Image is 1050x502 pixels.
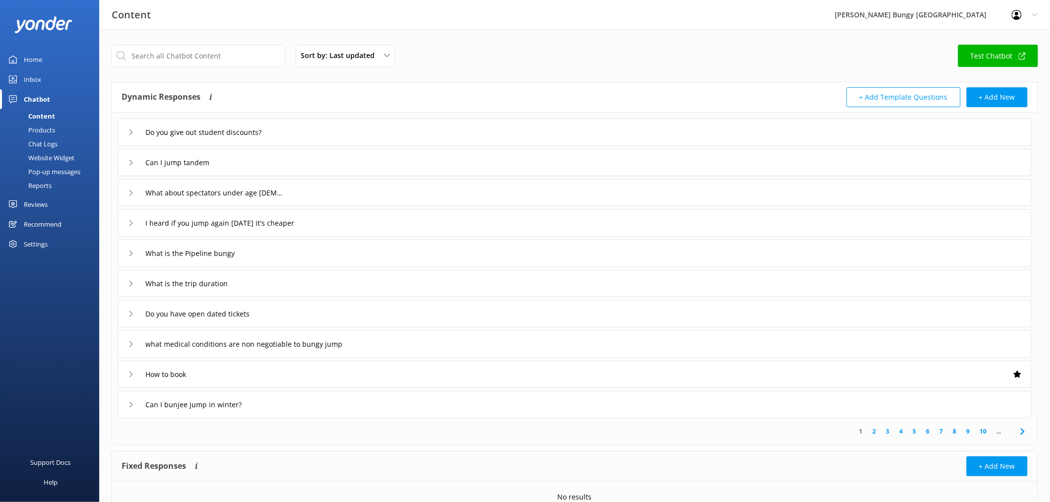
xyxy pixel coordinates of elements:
[868,427,881,436] a: 2
[881,427,895,436] a: 3
[6,137,58,151] div: Chat Logs
[31,452,71,472] div: Support Docs
[992,427,1006,436] span: ...
[6,109,99,123] a: Content
[301,50,381,61] span: Sort by: Last updated
[24,89,50,109] div: Chatbot
[6,179,52,192] div: Reports
[6,179,99,192] a: Reports
[6,109,55,123] div: Content
[967,456,1028,476] button: + Add New
[112,7,151,23] h3: Content
[111,45,285,67] input: Search all Chatbot Content
[854,427,868,436] a: 1
[24,194,48,214] div: Reviews
[967,87,1028,107] button: + Add New
[847,87,961,107] button: + Add Template Questions
[6,137,99,151] a: Chat Logs
[908,427,921,436] a: 5
[44,472,58,492] div: Help
[24,69,41,89] div: Inbox
[15,16,72,33] img: yonder-white-logo.png
[6,151,99,165] a: Website Widget
[6,123,55,137] div: Products
[24,214,62,234] div: Recommend
[975,427,992,436] a: 10
[6,151,74,165] div: Website Widget
[895,427,908,436] a: 4
[6,123,99,137] a: Products
[122,456,186,476] h4: Fixed Responses
[24,234,48,254] div: Settings
[958,45,1038,67] a: Test Chatbot
[6,165,80,179] div: Pop-up messages
[962,427,975,436] a: 9
[921,427,935,436] a: 6
[948,427,962,436] a: 8
[122,87,200,107] h4: Dynamic Responses
[6,165,99,179] a: Pop-up messages
[935,427,948,436] a: 7
[24,50,42,69] div: Home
